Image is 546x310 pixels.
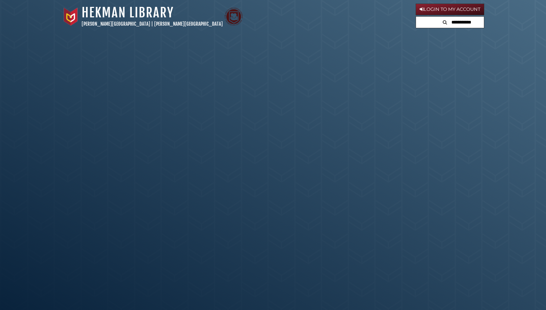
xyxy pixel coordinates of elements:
[443,20,447,25] i: Search
[154,21,223,27] a: [PERSON_NAME][GEOGRAPHIC_DATA]
[151,21,153,27] span: |
[82,21,150,27] a: [PERSON_NAME][GEOGRAPHIC_DATA]
[225,8,243,26] img: Calvin Theological Seminary
[441,17,449,26] button: Search
[62,8,80,26] img: Calvin University
[416,4,484,15] a: Login to My Account
[82,5,174,21] a: Hekman Library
